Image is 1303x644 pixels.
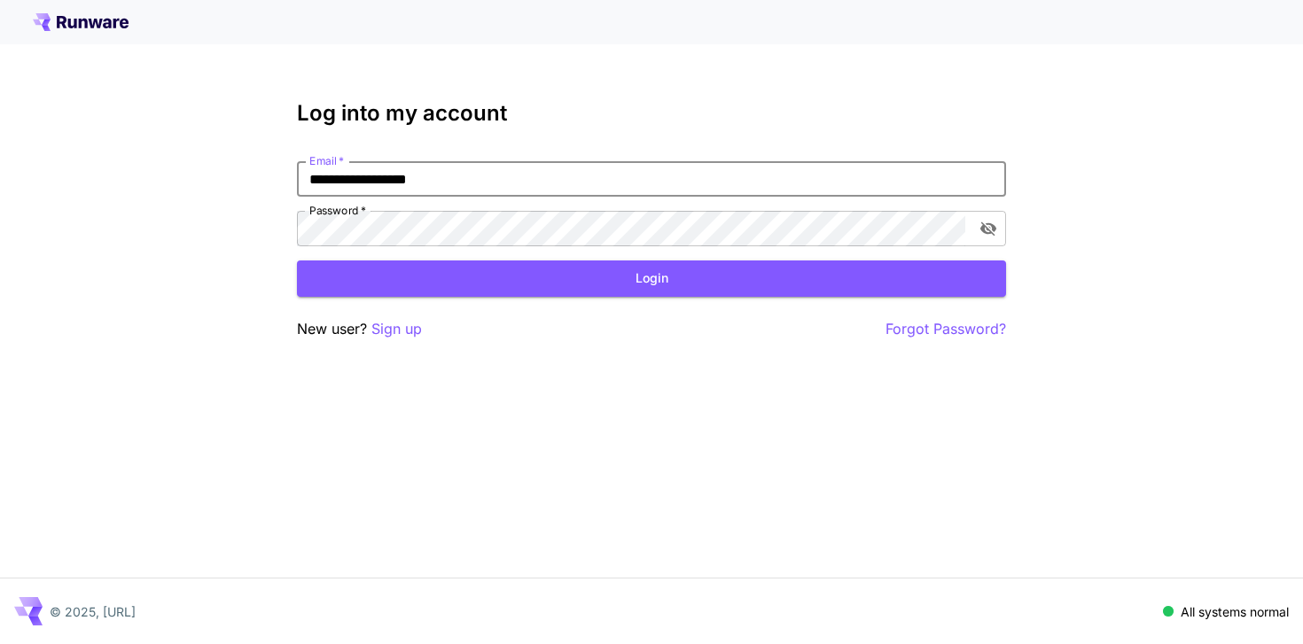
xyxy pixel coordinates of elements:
label: Password [309,203,366,218]
p: New user? [297,318,422,340]
label: Email [309,153,344,168]
button: Forgot Password? [886,318,1006,340]
p: © 2025, [URL] [50,602,136,621]
button: toggle password visibility [972,213,1004,244]
button: Sign up [371,318,422,340]
p: All systems normal [1181,602,1289,621]
h3: Log into my account [297,101,1006,126]
button: Login [297,260,1006,297]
